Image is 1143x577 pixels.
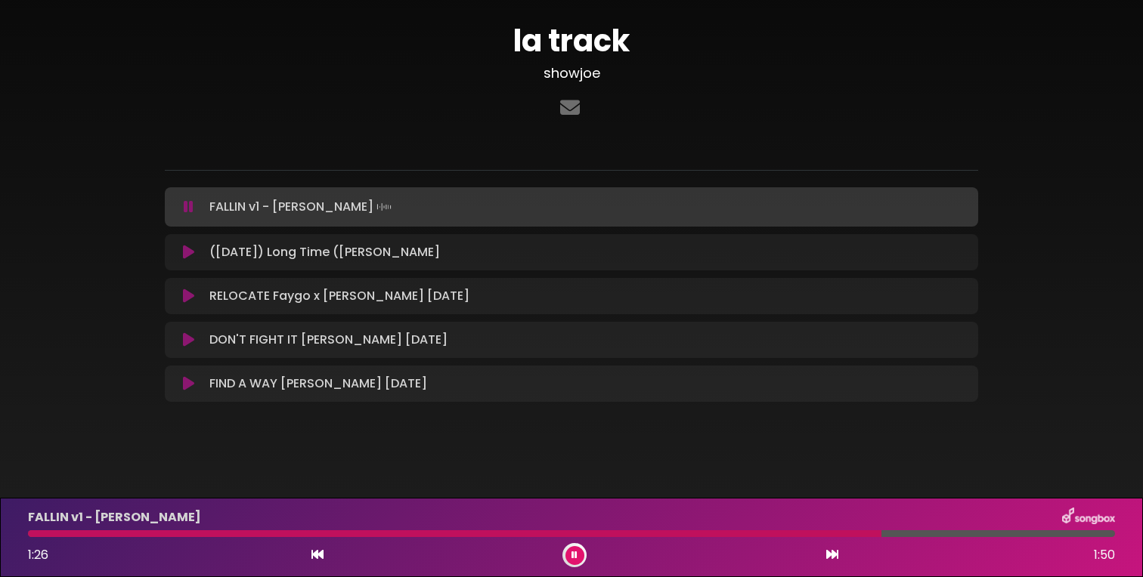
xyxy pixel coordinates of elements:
[209,287,469,305] p: RELOCATE Faygo x [PERSON_NAME] [DATE]
[209,243,440,261] p: ([DATE]) Long Time ([PERSON_NAME]
[165,65,978,82] h3: showjoe
[209,375,427,393] p: FIND A WAY [PERSON_NAME] [DATE]
[209,331,448,349] p: DON'T FIGHT IT [PERSON_NAME] [DATE]
[209,196,395,218] p: FALLIN v1 - [PERSON_NAME]
[373,196,395,218] img: waveform4.gif
[165,23,978,59] h1: la track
